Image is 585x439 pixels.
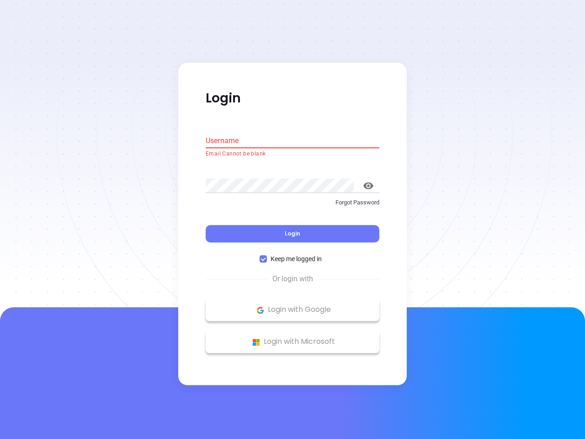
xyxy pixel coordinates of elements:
a: Forgot Password [206,198,379,214]
p: Forgot Password [206,198,379,207]
img: Microsoft Logo [250,337,262,348]
button: toggle password visibility [357,175,379,197]
button: Microsoft Logo Login with Microsoft [206,331,379,353]
span: Or login with [268,274,318,285]
span: Login [285,230,300,238]
p: Login [206,90,379,107]
button: Google Logo Login with Google [206,299,379,321]
p: Email Cannot be blank [206,150,379,159]
button: Login [206,225,379,243]
p: Login with Microsoft [210,335,375,349]
span: Keep me logged in [267,254,325,264]
p: Login with Google [210,303,375,317]
img: Google Logo [255,305,266,316]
